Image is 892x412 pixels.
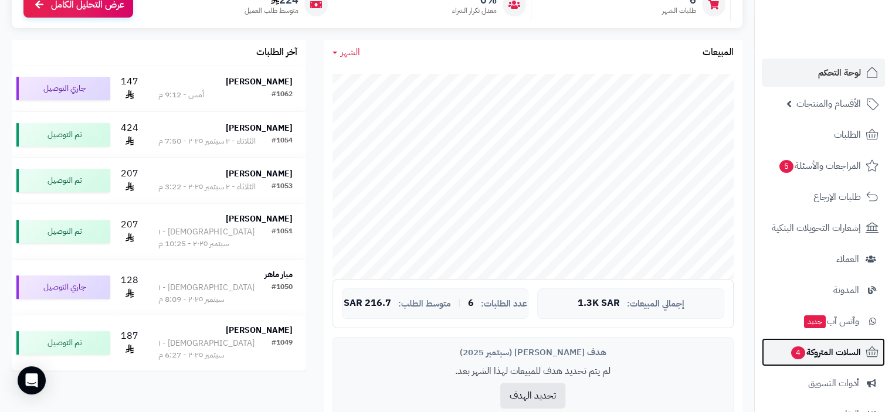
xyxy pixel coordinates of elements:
a: السلات المتروكة4 [762,338,885,366]
span: معدل تكرار الشراء [452,6,497,16]
span: إجمالي المبيعات: [627,299,684,309]
span: متوسط طلب العميل [245,6,299,16]
td: 424 [115,112,145,158]
div: تم التوصيل [16,123,110,147]
a: إشعارات التحويلات البنكية [762,214,885,242]
a: الشهر [333,46,360,59]
strong: [PERSON_NAME] [226,213,293,225]
span: وآتس آب [803,313,859,329]
a: لوحة التحكم [762,59,885,87]
a: وآتس آبجديد [762,307,885,335]
span: طلبات الإرجاع [813,189,861,205]
a: الطلبات [762,121,885,149]
button: تحديد الهدف [500,383,565,408]
img: logo-2.png [812,16,881,40]
td: 207 [115,204,145,259]
div: [DEMOGRAPHIC_DATA] - ١ سبتمبر ٢٠٢٥ - 6:27 م [158,338,272,361]
span: العملاء [836,251,859,267]
span: عدد الطلبات: [481,299,527,309]
span: لوحة التحكم [818,64,861,81]
a: المدونة [762,276,885,304]
div: #1054 [272,135,293,147]
h3: المبيعات [703,47,734,58]
div: هدف [PERSON_NAME] (سبتمبر 2025) [342,346,724,359]
strong: [PERSON_NAME] [226,324,293,336]
span: 5 [779,159,794,173]
strong: [PERSON_NAME] [226,168,293,180]
div: جاري التوصيل [16,77,110,100]
div: أمس - 9:12 م [158,89,204,101]
a: العملاء [762,245,885,273]
div: تم التوصيل [16,220,110,243]
strong: [PERSON_NAME] [226,76,293,88]
h3: آخر الطلبات [256,47,297,58]
div: #1050 [272,282,293,305]
span: السلات المتروكة [790,344,861,360]
td: 147 [115,66,145,111]
strong: [PERSON_NAME] [226,122,293,134]
span: أدوات التسويق [808,375,859,391]
div: #1049 [272,338,293,361]
span: المراجعات والأسئلة [778,158,861,174]
strong: ميار ماهر [264,268,293,281]
span: 6 [468,298,474,309]
span: الطلبات [834,127,861,143]
td: 128 [115,260,145,315]
div: [DEMOGRAPHIC_DATA] - ١ سبتمبر ٢٠٢٥ - 8:09 م [158,282,272,305]
a: المراجعات والأسئلة5 [762,152,885,180]
div: الثلاثاء - ٢ سبتمبر ٢٠٢٥ - 7:50 م [158,135,256,147]
span: 1.3K SAR [578,298,620,309]
span: الشهر [341,45,360,59]
div: #1051 [272,226,293,250]
span: الأقسام والمنتجات [796,96,861,112]
span: طلبات الشهر [662,6,696,16]
span: المدونة [833,282,859,298]
div: [DEMOGRAPHIC_DATA] - ١ سبتمبر ٢٠٢٥ - 10:25 م [158,226,272,250]
a: طلبات الإرجاع [762,183,885,211]
td: 187 [115,315,145,370]
div: جاري التوصيل [16,275,110,299]
div: تم التوصيل [16,169,110,192]
td: 207 [115,158,145,203]
div: الثلاثاء - ٢ سبتمبر ٢٠٢٥ - 3:22 م [158,181,256,193]
div: #1053 [272,181,293,193]
span: | [458,299,461,308]
span: إشعارات التحويلات البنكية [772,220,861,236]
div: Open Intercom Messenger [18,366,46,394]
span: 4 [791,346,806,360]
span: 216.7 SAR [344,298,391,309]
span: جديد [804,315,826,328]
a: أدوات التسويق [762,369,885,397]
p: لم يتم تحديد هدف للمبيعات لهذا الشهر بعد. [342,365,724,378]
div: تم التوصيل [16,331,110,355]
div: #1062 [272,89,293,101]
span: متوسط الطلب: [398,299,451,309]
